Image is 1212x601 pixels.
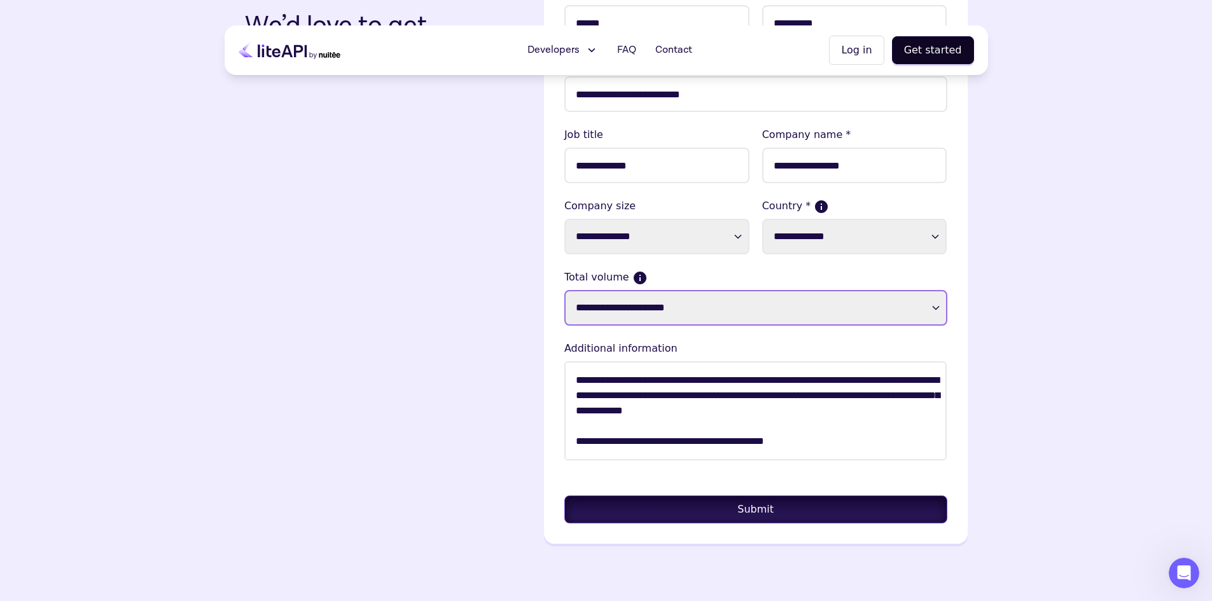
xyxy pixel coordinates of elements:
lable: Job title [564,127,749,142]
span: FAQ [617,43,636,58]
button: Current monthly volume your business makes in USD [634,272,646,284]
span: Developers [527,43,580,58]
button: Submit [564,495,947,523]
label: Country * [762,198,947,214]
button: Log in [829,36,884,65]
p: We’d love to get to know you [245,13,447,64]
a: FAQ [609,38,644,63]
button: If more than one country, please select where the majority of your sales come from. [816,201,827,212]
button: Developers [520,38,606,63]
a: Contact [648,38,700,63]
label: Company size [564,198,749,214]
lable: Additional information [564,341,947,356]
label: Total volume [564,270,947,285]
button: Get started [892,36,974,64]
iframe: Intercom live chat [1169,558,1199,588]
lable: Company name * [762,127,947,142]
span: Contact [655,43,692,58]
